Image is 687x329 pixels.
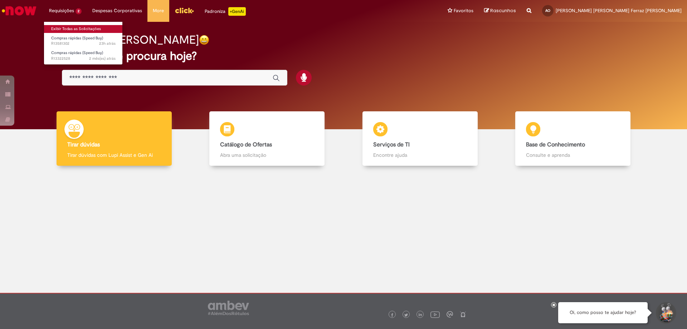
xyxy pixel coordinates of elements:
[526,151,620,159] p: Consulte e aprenda
[44,25,123,33] a: Exibir Todas as Solicitações
[51,56,116,62] span: R13322528
[373,141,410,148] b: Serviços de TI
[526,141,585,148] b: Base de Conhecimento
[51,50,103,55] span: Compras rápidas (Speed Buy)
[460,311,466,318] img: logo_footer_naosei.png
[419,313,422,317] img: logo_footer_linkedin.png
[99,41,116,46] span: 23h atrás
[99,41,116,46] time: 30/09/2025 12:42:31
[208,301,249,315] img: logo_footer_ambev_rotulo_gray.png
[545,8,550,13] span: AO
[89,56,116,61] span: 2 mês(es) atrás
[373,151,467,159] p: Encontre ajuda
[228,7,246,16] p: +GenAi
[490,7,516,14] span: Rascunhos
[556,8,682,14] span: [PERSON_NAME] [PERSON_NAME] Ferraz [PERSON_NAME]
[220,151,314,159] p: Abra uma solicitação
[67,151,161,159] p: Tirar dúvidas com Lupi Assist e Gen Ai
[497,111,650,166] a: Base de Conhecimento Consulte e aprenda
[484,8,516,14] a: Rascunhos
[558,302,648,323] div: Oi, como posso te ajudar hoje?
[191,111,344,166] a: Catálogo de Ofertas Abra uma solicitação
[51,35,103,41] span: Compras rápidas (Speed Buy)
[89,56,116,61] time: 25/07/2025 08:48:57
[62,34,199,46] h2: Bom dia, [PERSON_NAME]
[49,7,74,14] span: Requisições
[67,141,100,148] b: Tirar dúvidas
[153,7,164,14] span: More
[38,111,191,166] a: Tirar dúvidas Tirar dúvidas com Lupi Assist e Gen Ai
[51,41,116,47] span: R13581302
[343,111,497,166] a: Serviços de TI Encontre ajuda
[44,34,123,48] a: Aberto R13581302 : Compras rápidas (Speed Buy)
[390,313,394,317] img: logo_footer_facebook.png
[175,5,194,16] img: click_logo_yellow_360x200.png
[62,50,625,62] h2: O que você procura hoje?
[44,21,123,65] ul: Requisições
[75,8,82,14] span: 2
[92,7,142,14] span: Despesas Corporativas
[454,7,473,14] span: Favoritos
[205,7,246,16] div: Padroniza
[220,141,272,148] b: Catálogo de Ofertas
[404,313,408,317] img: logo_footer_twitter.png
[1,4,38,18] img: ServiceNow
[199,35,209,45] img: happy-face.png
[447,311,453,318] img: logo_footer_workplace.png
[430,310,440,319] img: logo_footer_youtube.png
[655,302,676,324] button: Iniciar Conversa de Suporte
[44,49,123,62] a: Aberto R13322528 : Compras rápidas (Speed Buy)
